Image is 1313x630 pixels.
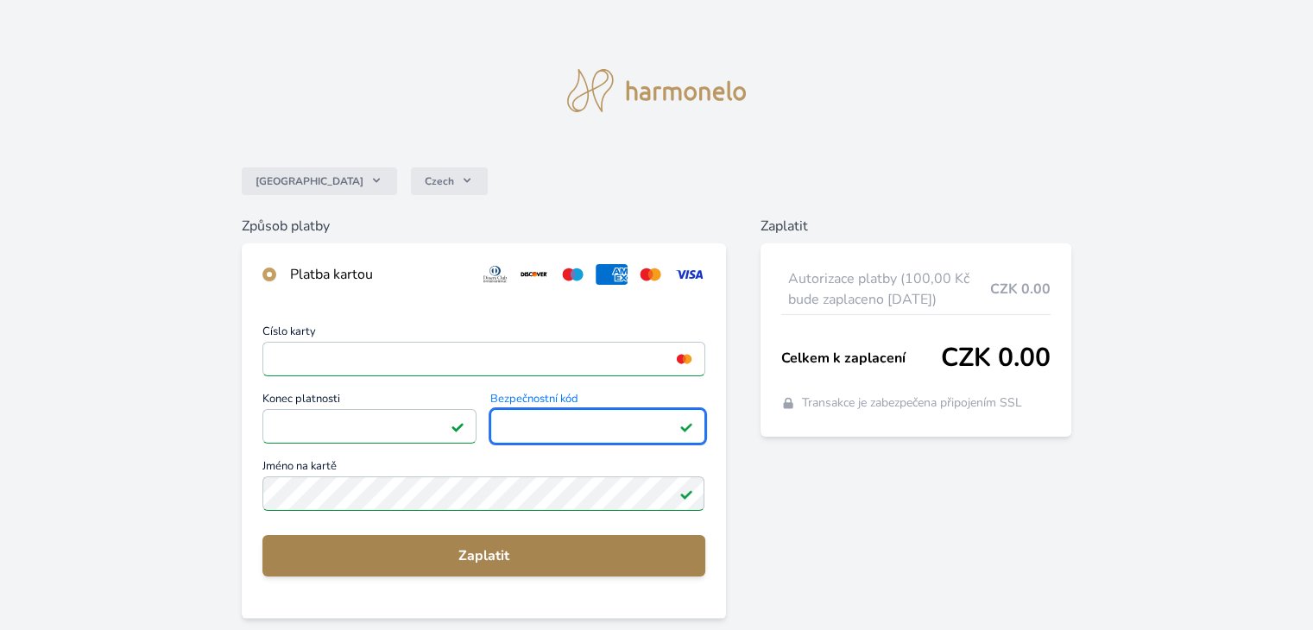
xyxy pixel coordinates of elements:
[242,167,397,195] button: [GEOGRAPHIC_DATA]
[634,264,666,285] img: mc.svg
[781,348,941,369] span: Celkem k zaplacení
[596,264,628,285] img: amex.svg
[490,394,704,409] span: Bezpečnostní kód
[270,414,469,438] iframe: Iframe pro datum vypršení platnosti
[672,351,696,367] img: mc
[262,326,704,342] span: Číslo karty
[425,174,454,188] span: Czech
[479,264,511,285] img: diners.svg
[679,487,693,501] img: Platné pole
[262,461,704,476] span: Jméno na kartě
[290,264,465,285] div: Platba kartou
[557,264,589,285] img: maestro.svg
[411,167,488,195] button: Czech
[802,394,1022,412] span: Transakce je zabezpečena připojením SSL
[679,419,693,433] img: Platné pole
[567,69,747,112] img: logo.svg
[256,174,363,188] span: [GEOGRAPHIC_DATA]
[518,264,550,285] img: discover.svg
[276,545,691,566] span: Zaplatit
[262,535,704,576] button: Zaplatit
[262,394,477,409] span: Konec platnosti
[270,347,697,371] iframe: Iframe pro číslo karty
[788,268,990,310] span: Autorizace platby (100,00 Kč bude zaplaceno [DATE])
[990,279,1051,299] span: CZK 0.00
[262,476,704,511] input: Jméno na kartěPlatné pole
[242,216,725,236] h6: Způsob platby
[761,216,1071,236] h6: Zaplatit
[451,419,464,433] img: Platné pole
[498,414,697,438] iframe: Iframe pro bezpečnostní kód
[941,343,1051,374] span: CZK 0.00
[673,264,705,285] img: visa.svg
